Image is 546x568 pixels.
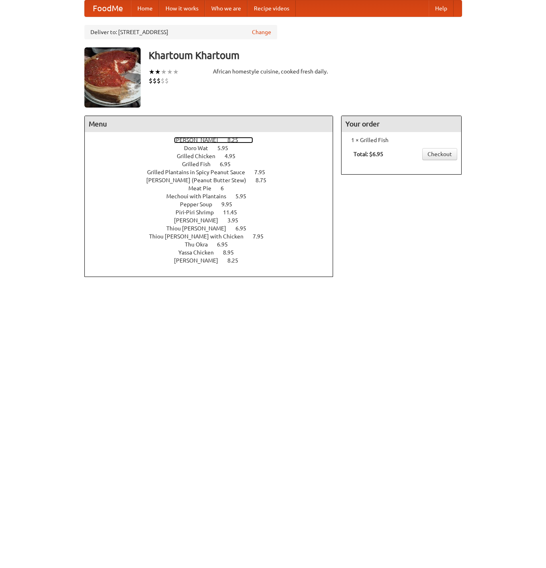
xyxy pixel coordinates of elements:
span: 6.95 [220,161,239,167]
h4: Your order [342,116,461,132]
a: [PERSON_NAME] 8.25 [174,137,253,143]
a: Thu Okra 6.95 [185,241,243,248]
span: [PERSON_NAME] (Peanut Butter Stew) [146,177,254,183]
div: Deliver to: [STREET_ADDRESS] [84,25,277,39]
span: Thu Okra [185,241,216,248]
li: $ [165,76,169,85]
span: 5.95 [217,145,236,151]
a: Grilled Fish 6.95 [182,161,245,167]
li: ★ [149,67,155,76]
a: Mechoui with Plantains 5.95 [166,193,261,200]
span: 5.95 [235,193,254,200]
span: [PERSON_NAME] [174,257,226,264]
a: [PERSON_NAME] (Peanut Butter Stew) 8.75 [146,177,281,183]
span: 6 [221,185,232,191]
a: Grilled Chicken 4.95 [177,153,250,159]
span: Pepper Soup [180,201,220,208]
a: How it works [159,0,205,16]
li: ★ [167,67,173,76]
a: Grilled Plantains in Spicy Peanut Sauce 7.95 [147,169,280,175]
span: 4.95 [225,153,243,159]
a: Pepper Soup 9.95 [180,201,247,208]
li: $ [161,76,165,85]
span: Meat Pie [188,185,219,191]
a: Recipe videos [247,0,296,16]
span: Yassa Chicken [178,249,222,256]
span: Mechoui with Plantains [166,193,234,200]
span: Thiou [PERSON_NAME] with Chicken [149,233,252,240]
span: 7.95 [254,169,273,175]
span: 6.95 [217,241,236,248]
a: Yassa Chicken 8.95 [178,249,249,256]
span: Grilled Chicken [177,153,223,159]
span: 6.95 [235,225,254,232]
a: FoodMe [85,0,131,16]
li: ★ [161,67,167,76]
span: [PERSON_NAME] [174,217,226,224]
a: Change [252,28,271,36]
li: ★ [173,67,179,76]
a: Checkout [422,148,457,160]
span: 8.25 [227,137,246,143]
li: $ [149,76,153,85]
span: [PERSON_NAME] [174,137,226,143]
span: Piri-Piri Shrimp [176,209,222,216]
span: Grilled Fish [182,161,219,167]
b: Total: $6.95 [354,151,383,157]
a: Doro Wat 5.95 [184,145,243,151]
a: Home [131,0,159,16]
span: 9.95 [221,201,240,208]
li: $ [153,76,157,85]
div: African homestyle cuisine, cooked fresh daily. [213,67,333,75]
li: 1 × Grilled Fish [346,136,457,144]
li: $ [157,76,161,85]
a: Meat Pie 6 [188,185,239,191]
span: 11.45 [223,209,245,216]
img: angular.jpg [84,47,141,108]
a: Thiou [PERSON_NAME] 6.95 [166,225,261,232]
a: Who we are [205,0,247,16]
h3: Khartoum Khartoum [149,47,462,63]
a: Piri-Piri Shrimp 11.45 [176,209,252,216]
a: [PERSON_NAME] 3.95 [174,217,253,224]
a: [PERSON_NAME] 8.25 [174,257,253,264]
li: ★ [155,67,161,76]
span: 3.95 [227,217,246,224]
span: 8.25 [227,257,246,264]
span: 8.75 [256,177,274,183]
span: 7.95 [253,233,272,240]
span: 8.95 [223,249,242,256]
a: Help [429,0,454,16]
span: Doro Wat [184,145,216,151]
span: Thiou [PERSON_NAME] [166,225,234,232]
h4: Menu [85,116,333,132]
a: Thiou [PERSON_NAME] with Chicken 7.95 [149,233,278,240]
span: Grilled Plantains in Spicy Peanut Sauce [147,169,253,175]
